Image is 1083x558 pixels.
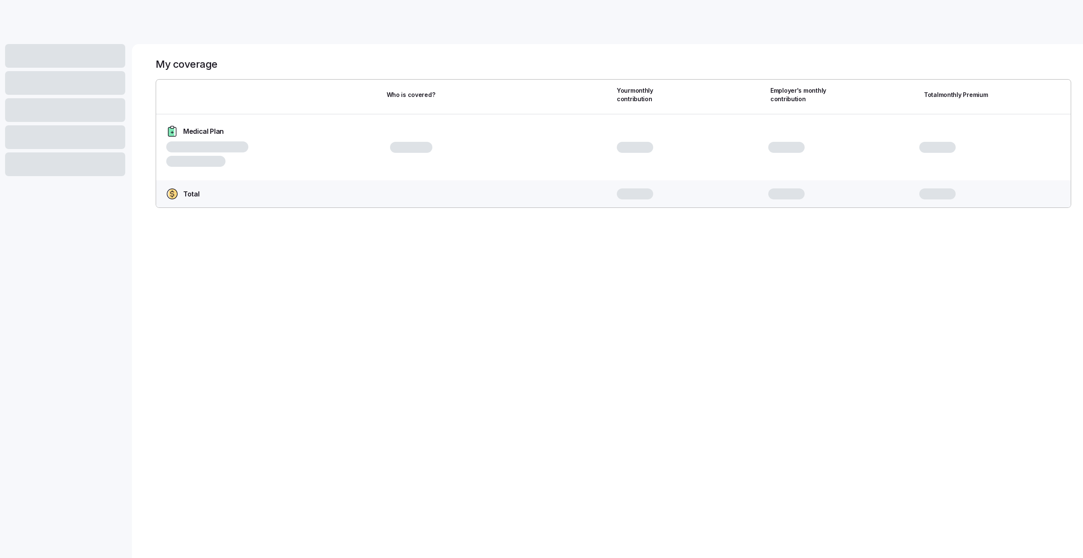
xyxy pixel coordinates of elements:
span: Who is covered? [387,91,435,99]
span: Your monthly contribution [617,86,687,104]
span: Medical Plan [183,126,224,137]
span: Employer's monthly contribution [770,86,841,104]
span: Total [183,189,199,199]
h1: My coverage [156,58,217,71]
span: Total monthly Premium [924,91,988,99]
